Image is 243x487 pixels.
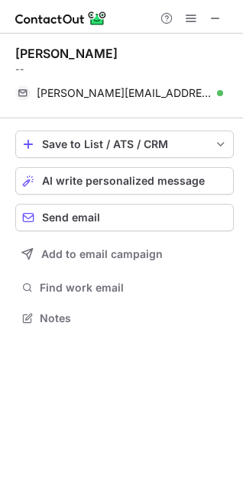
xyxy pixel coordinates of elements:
img: ContactOut v5.3.10 [15,9,107,27]
button: Add to email campaign [15,240,234,268]
button: Find work email [15,277,234,298]
span: Send email [42,211,100,224]
span: Find work email [40,281,228,295]
button: Send email [15,204,234,231]
div: Save to List / ATS / CRM [42,138,207,150]
button: AI write personalized message [15,167,234,195]
button: save-profile-one-click [15,131,234,158]
span: [PERSON_NAME][EMAIL_ADDRESS][DOMAIN_NAME] [37,86,212,100]
button: Notes [15,308,234,329]
span: AI write personalized message [42,175,205,187]
div: -- [15,63,234,76]
span: Notes [40,311,228,325]
div: [PERSON_NAME] [15,46,118,61]
span: Add to email campaign [41,248,163,260]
